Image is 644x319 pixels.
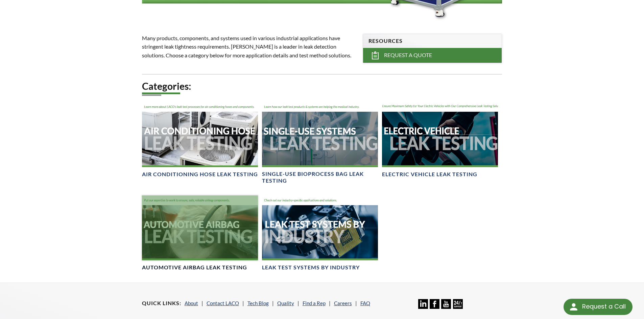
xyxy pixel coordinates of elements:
h4: Resources [368,37,496,45]
a: FAQ [360,300,370,306]
a: Electric Vehicle Leak Testing BannerElectric Vehicle Leak Testing [382,102,498,178]
p: Many products, components, and systems used in various industrial applications have stringent lea... [142,34,355,60]
a: Quality [277,300,294,306]
img: round button [568,301,579,312]
div: Request a Call [582,299,626,314]
a: Request a Quote [363,48,502,63]
h4: Electric Vehicle Leak Testing [382,171,477,178]
h4: Automotive Airbag Leak Testing [142,264,247,271]
a: Header showing medical tubing and bioprocess containers.Single-Use Bioprocess Bag Leak Testing [262,102,378,185]
a: Tech Blog [247,300,269,306]
a: Find a Rep [303,300,326,306]
div: Request a Call [564,299,633,315]
h4: Quick Links [142,300,181,307]
a: Contact LACO [207,300,239,306]
a: 24/7 Support [453,304,463,310]
a: Air Conditioning Hose Leak Testing headerAir Conditioning Hose Leak Testing [142,102,258,178]
a: Careers [334,300,352,306]
h2: Categories: [142,80,502,92]
h4: Leak Test Systems by Industry [262,264,360,271]
a: Automotive Airbag Leak Testing headerAutomotive Airbag Leak Testing [142,195,258,271]
h4: Single-Use Bioprocess Bag Leak Testing [262,170,378,185]
img: 24/7 Support Icon [453,299,463,309]
h4: Air Conditioning Hose Leak Testing [142,171,258,178]
a: Leak Test Systems by Industry headerLeak Test Systems by Industry [262,195,378,271]
a: About [185,300,198,306]
span: Request a Quote [384,52,432,59]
